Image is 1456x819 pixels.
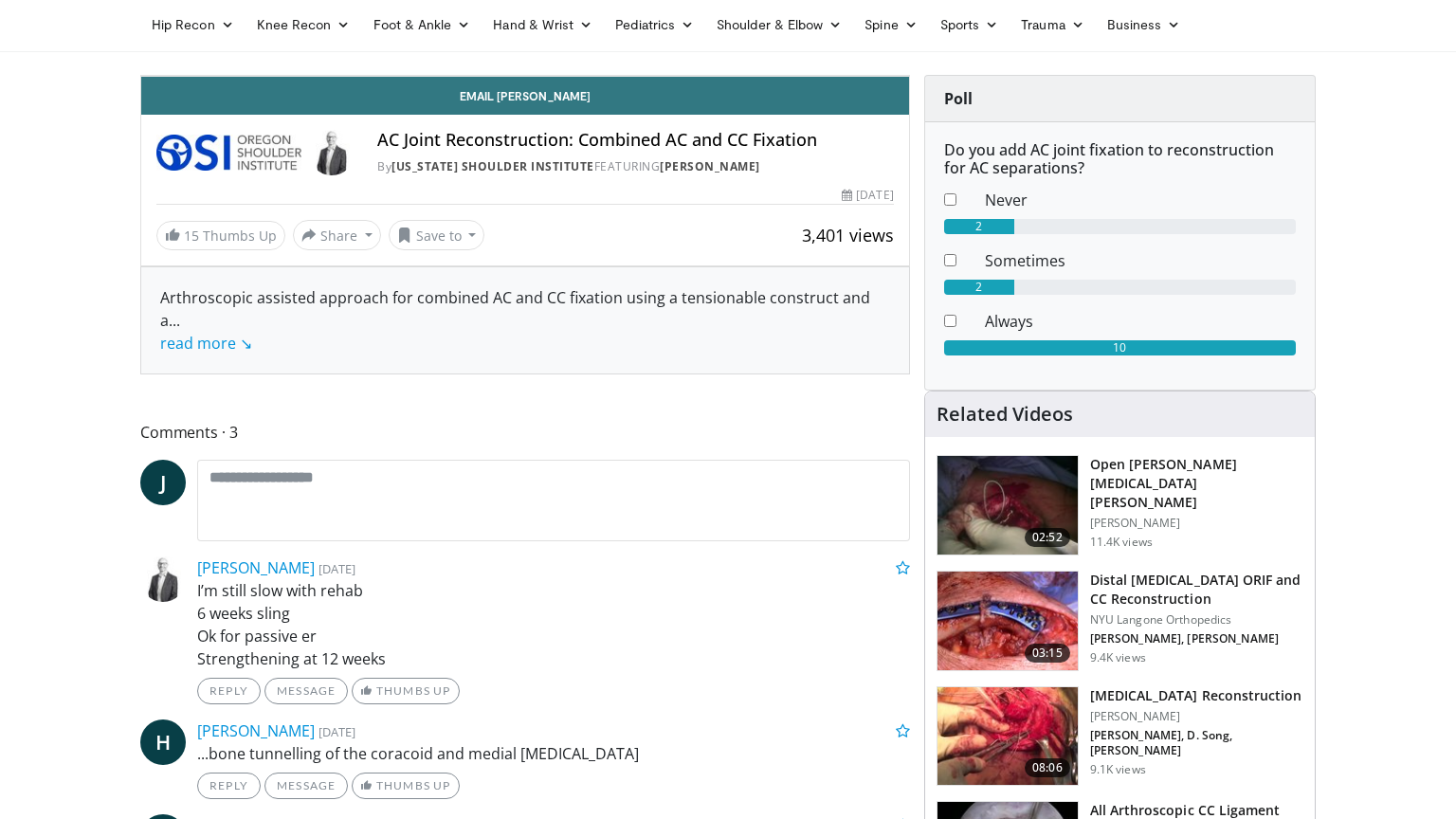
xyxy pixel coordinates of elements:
a: Foot & Ankle [362,6,482,44]
div: Arthroscopic assisted approach for combined AC and CC fixation using a tensionable construct and a [160,286,890,355]
a: [US_STATE] Shoulder Institute [391,158,594,174]
p: 9.4K views [1090,650,1146,665]
span: 02:52 [1025,528,1070,547]
a: Spine [853,6,928,44]
a: 15 Thumbs Up [156,221,285,250]
h6: Do you add AC joint fixation to reconstruction for AC separations? [944,141,1296,177]
button: Save to [389,220,485,250]
a: [PERSON_NAME] [197,557,315,578]
p: 9.1K views [1090,762,1146,777]
p: NYU Langone Orthopedics [1090,612,1303,628]
div: 2 [944,280,1014,295]
a: Message [264,773,348,799]
a: Knee Recon [246,6,362,44]
div: 10 [944,340,1296,355]
a: Pediatrics [604,6,705,44]
small: [DATE] [318,560,355,577]
strong: Poll [944,88,973,109]
img: 0ba6bed5-01ae-4060-a0a8-5190f10ece6d.150x105_q85_crop-smart_upscale.jpg [937,687,1078,786]
small: [DATE] [318,723,355,740]
h4: Related Videos [937,403,1073,426]
p: [PERSON_NAME], [PERSON_NAME] [1090,631,1303,646]
a: Business [1096,6,1192,44]
span: 3,401 views [802,224,894,246]
img: Oregon Shoulder Institute [156,130,301,175]
img: Avatar [140,556,186,602]
dd: Always [971,310,1310,333]
p: 11.4K views [1090,535,1153,550]
h3: Distal [MEDICAL_DATA] ORIF and CC Reconstruction [1090,571,1303,609]
video-js: Video Player [141,76,909,77]
p: [PERSON_NAME] [1090,709,1303,724]
p: ...bone tunnelling of the coracoid and medial [MEDICAL_DATA] [197,742,910,765]
a: Thumbs Up [352,678,459,704]
div: [DATE] [842,187,893,204]
img: MGngRNnbuHoiqTJH4xMDoxOjA4MTsiGN.150x105_q85_crop-smart_upscale.jpg [937,456,1078,555]
a: Message [264,678,348,704]
h4: AC Joint Reconstruction: Combined AC and CC Fixation [377,130,893,151]
div: By FEATURING [377,158,893,175]
span: Comments 3 [140,420,910,445]
h3: [MEDICAL_DATA] Reconstruction [1090,686,1303,705]
a: [PERSON_NAME] [197,720,315,741]
span: 15 [184,227,199,245]
p: [PERSON_NAME] [1090,516,1303,531]
a: Reply [197,678,261,704]
a: Reply [197,773,261,799]
a: 02:52 Open [PERSON_NAME][MEDICAL_DATA][PERSON_NAME] [PERSON_NAME] 11.4K views [937,455,1303,555]
a: Sports [929,6,1010,44]
img: Avatar [309,130,355,175]
button: Share [293,220,381,250]
dd: Sometimes [971,249,1310,272]
a: Hand & Wrist [482,6,604,44]
a: Hip Recon [140,6,246,44]
a: Thumbs Up [352,773,459,799]
a: Email [PERSON_NAME] [141,77,909,115]
span: 03:15 [1025,644,1070,663]
dd: Never [971,189,1310,211]
a: 03:15 Distal [MEDICAL_DATA] ORIF and CC Reconstruction NYU Langone Orthopedics [PERSON_NAME], [PE... [937,571,1303,671]
a: Trauma [1010,6,1096,44]
a: Shoulder & Elbow [705,6,853,44]
a: J [140,460,186,505]
a: [PERSON_NAME] [660,158,760,174]
img: 975f9b4a-0628-4e1f-be82-64e786784faa.jpg.150x105_q85_crop-smart_upscale.jpg [937,572,1078,670]
h3: Open [PERSON_NAME][MEDICAL_DATA][PERSON_NAME] [1090,455,1303,512]
p: [PERSON_NAME], D. Song, [PERSON_NAME] [1090,728,1303,758]
span: 08:06 [1025,758,1070,777]
div: 2 [944,219,1014,234]
a: H [140,719,186,765]
a: 08:06 [MEDICAL_DATA] Reconstruction [PERSON_NAME] [PERSON_NAME], D. Song, [PERSON_NAME] 9.1K views [937,686,1303,787]
a: read more ↘ [160,333,252,354]
p: I’m still slow with rehab 6 weeks sling Ok for passive er Strengthening at 12 weeks [197,579,910,670]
